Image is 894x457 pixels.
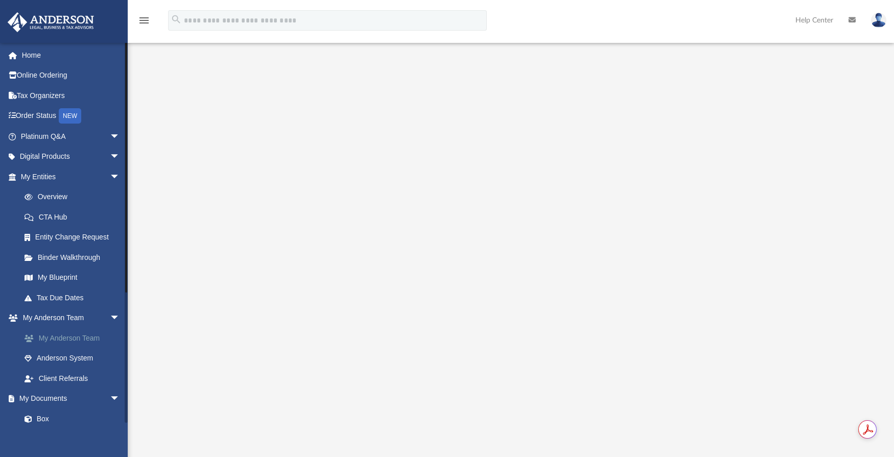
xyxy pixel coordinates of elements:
a: Digital Productsarrow_drop_down [7,147,135,167]
a: Overview [14,187,135,207]
i: search [171,14,182,25]
span: arrow_drop_down [110,147,130,167]
a: Tax Organizers [7,85,135,106]
a: Entity Change Request [14,227,135,248]
a: Home [7,45,135,65]
a: Client Referrals [14,368,135,389]
a: My Entitiesarrow_drop_down [7,166,135,187]
a: My Blueprint [14,268,130,288]
a: CTA Hub [14,207,135,227]
a: Tax Due Dates [14,287,135,308]
span: arrow_drop_down [110,389,130,410]
a: Box [14,408,125,429]
a: Anderson System [14,348,135,369]
img: Anderson Advisors Platinum Portal [5,12,97,32]
a: menu [138,19,150,27]
a: My Anderson Team [14,328,135,348]
span: arrow_drop_down [110,166,130,187]
a: Online Ordering [7,65,135,86]
span: arrow_drop_down [110,308,130,329]
i: menu [138,14,150,27]
span: arrow_drop_down [110,126,130,147]
a: Platinum Q&Aarrow_drop_down [7,126,135,147]
a: Order StatusNEW [7,106,135,127]
a: My Documentsarrow_drop_down [7,389,130,409]
div: NEW [59,108,81,124]
a: Binder Walkthrough [14,247,135,268]
a: My Anderson Teamarrow_drop_down [7,308,135,328]
img: User Pic [871,13,886,28]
